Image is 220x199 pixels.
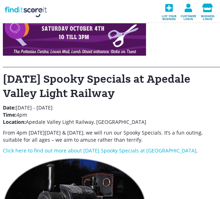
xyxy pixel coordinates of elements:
p: _________________________________________________________________________________________________... [3,61,217,68]
strong: Location: [3,118,26,125]
a: Customer login [179,3,198,20]
a: Click here to find out more about [DATE] Spooky Specials at [GEOGRAPHIC_DATA] [3,147,196,154]
a: Business login [198,3,217,20]
p: From 4pm [DATE][DATE] & [DATE], we will run our Spooky Specials. It’s a fun outing, suitable for ... [3,129,217,144]
span: List your business [159,12,179,20]
span: Customer login [179,12,198,20]
a: List your business [159,3,179,20]
strong: Date: [3,104,16,111]
span: Business login [198,12,217,20]
strong: Time: [3,111,16,118]
h1: [DATE] Spooky Specials at Apedale Valley Light Railway [3,72,217,101]
p: . [3,147,217,154]
p: [DATE] - [DATE] 4pm Apedale Valley Light Railway, [GEOGRAPHIC_DATA] [3,104,217,126]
